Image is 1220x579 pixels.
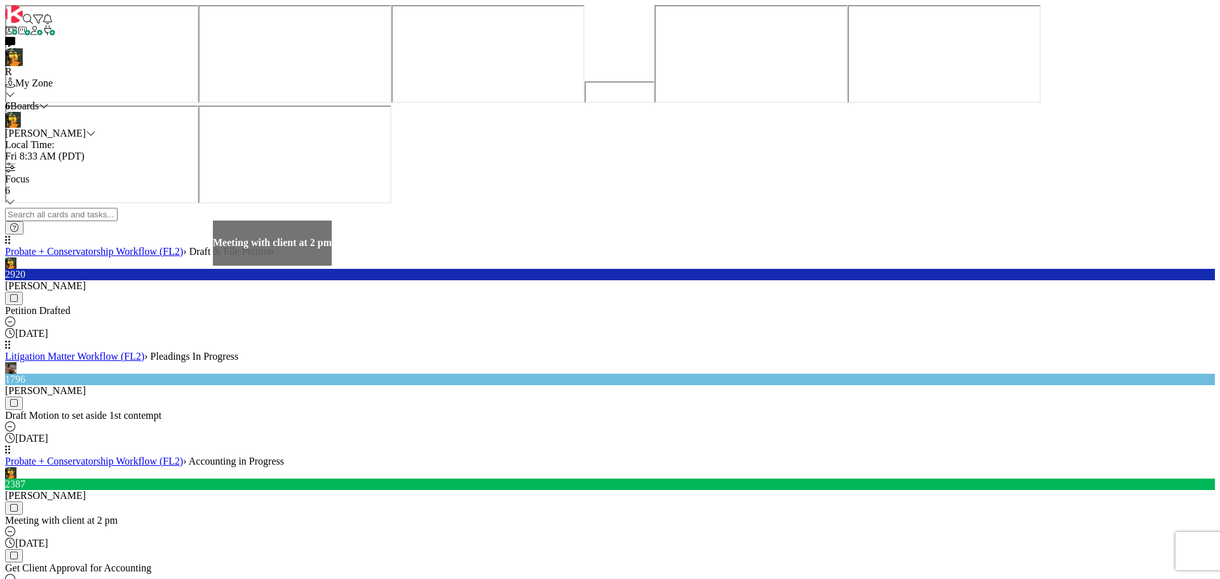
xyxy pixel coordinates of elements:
[5,100,39,111] span: Boards
[5,139,1215,151] div: Local Time:
[5,467,17,479] img: MR
[5,351,144,362] a: Litigation Matter Workflow (FL2)
[5,490,86,501] span: [PERSON_NAME]
[5,385,86,396] span: [PERSON_NAME]
[5,208,118,221] input: Search all cards and tasks...
[5,246,183,257] a: Probate + Conservatorship Workflow (FL2)
[5,562,1215,574] div: Get Client Approval for Accounting
[198,106,391,203] iframe: UserGuiding AI Assistant
[5,246,1215,257] div: › Draft & File Petition
[5,410,1215,421] div: Draft Motion to set aside 1st contempt
[5,456,183,467] a: Probate + Conservatorship Workflow (FL2)
[848,5,1041,103] iframe: UserGuiding Product Updates
[5,362,17,374] img: MW
[5,100,10,111] b: 6
[15,78,53,88] span: My Zone
[654,5,848,103] iframe: UserGuiding Knowledge Base
[5,433,1215,444] div: [DATE]
[5,112,21,128] img: MR
[5,66,1215,78] div: R
[5,174,29,184] span: Focus
[5,257,17,269] img: MR
[5,538,1215,549] div: [DATE]
[5,456,1215,467] div: › Accounting in Progress
[5,328,1215,339] div: [DATE]
[5,269,1215,280] div: 2920
[5,106,198,203] iframe: UserGuiding AI Assistant Launcher
[5,515,1215,526] div: Meeting with client at 2 pm
[5,479,1215,490] div: 2387
[5,351,1215,362] div: › Pleadings In Progress
[5,374,1215,385] div: 1796
[5,280,86,291] span: [PERSON_NAME]
[213,237,332,249] h5: Meeting with client at 2 pm
[5,305,1215,317] div: Petition Drafted
[5,128,86,139] span: [PERSON_NAME]
[5,185,1215,196] div: 6
[5,151,1215,162] div: Fri 8:33 AM (PDT)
